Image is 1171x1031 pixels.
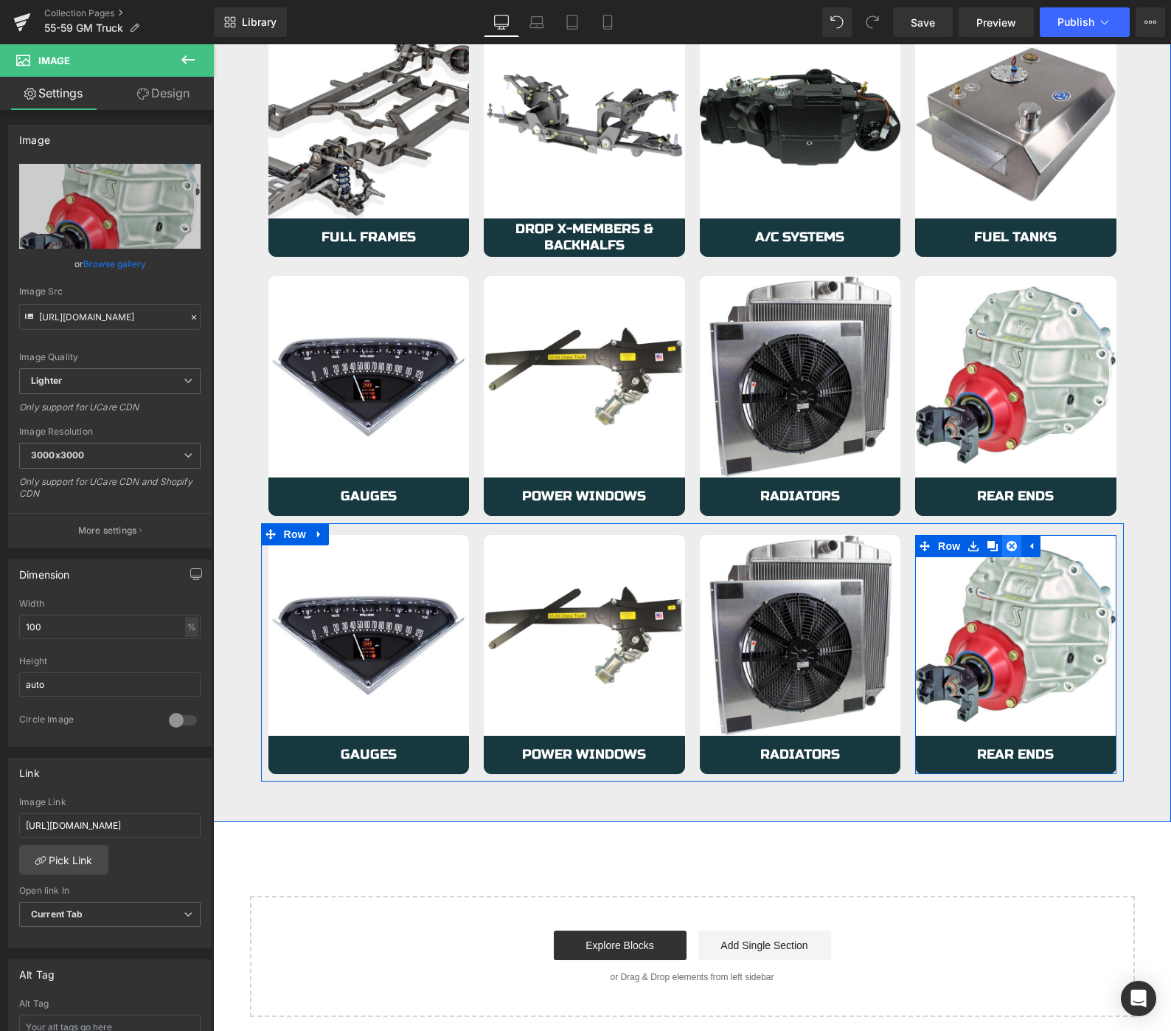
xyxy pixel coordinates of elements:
[789,491,808,513] a: Remove Row
[858,7,887,37] button: Redo
[67,479,97,501] span: Row
[214,7,287,37] a: New Library
[19,714,154,729] div: Circle Image
[19,845,108,875] a: Pick Link
[9,513,211,548] button: More settings
[341,886,473,916] a: Explore Blocks
[19,656,201,666] div: Height
[110,77,217,110] a: Design
[128,703,184,719] span: Gauges
[822,7,852,37] button: Undo
[911,15,935,30] span: Save
[31,449,84,461] b: 3000x3000
[309,444,433,461] span: Power Windows
[19,125,50,146] div: Image
[485,886,618,916] a: Add Single Section
[770,491,789,513] a: Clone Row
[808,491,827,513] a: Expand / Collapse
[19,960,55,981] div: Alt Tag
[721,491,751,513] span: Row
[764,444,841,461] span: Rear Ends
[19,886,201,896] div: Open link In
[31,375,62,386] b: Lighter
[751,491,770,513] a: Save row
[590,7,625,37] a: Mobile
[1057,16,1094,28] span: Publish
[271,174,472,213] a: DROP X-MEMBERS & BACKHALFS
[19,476,201,509] div: Only support for UCare CDN and Shopify CDN
[702,174,903,213] a: FUEL TANKS
[19,401,201,423] div: Only support for UCare CDN
[19,672,201,697] input: auto
[19,256,201,272] div: or
[83,251,146,277] a: Browse gallery
[519,7,555,37] a: Laptop
[1136,7,1165,37] button: More
[702,433,903,472] a: Rear Ends
[976,15,1016,30] span: Preview
[55,692,257,730] a: Gauges
[19,560,70,581] div: Dimension
[19,759,40,779] div: Link
[286,177,456,209] span: DROP X-MEMBERS & BACKHALFS
[19,286,201,297] div: Image Src
[547,703,627,719] span: Radiators
[555,7,590,37] a: Tablet
[271,692,472,730] a: Power Windows
[55,174,257,213] a: Full Frames
[484,7,519,37] a: Desktop
[19,352,201,362] div: Image Quality
[44,7,214,19] a: Collection Pages
[44,22,123,34] span: 55-59 GM Truck
[185,617,198,637] div: %
[19,615,201,639] input: auto
[128,444,184,461] span: Gauges
[60,928,898,938] p: or Drag & Drop elements from left sidebar
[271,433,472,472] a: Power Windows
[1040,7,1130,37] button: Publish
[108,185,203,201] span: Full Frames
[542,185,631,201] span: A/C SYSTEMS
[547,444,627,461] span: Radiators
[1121,981,1156,1016] div: Open Intercom Messenger
[761,185,844,201] span: FUEL TANKS
[38,55,70,66] span: Image
[19,999,201,1009] div: Alt Tag
[19,797,201,807] div: Image Link
[309,703,433,719] span: Power Windows
[19,599,201,609] div: Width
[19,427,201,437] div: Image Resolution
[487,433,688,472] a: Radiators
[487,692,688,730] a: Radiators
[97,479,116,501] a: Expand / Collapse
[764,703,841,719] span: Rear Ends
[487,174,688,213] a: A/C SYSTEMS
[242,15,277,29] span: Library
[19,304,201,330] input: Link
[31,908,83,920] b: Current Tab
[959,7,1034,37] a: Preview
[78,524,137,537] p: More settings
[19,813,201,838] input: https://your-shop.myshopify.com
[55,433,257,472] a: Gauges
[702,692,903,730] a: Rear Ends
